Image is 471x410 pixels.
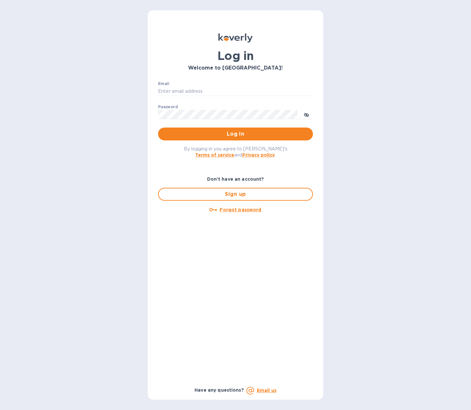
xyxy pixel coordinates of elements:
[195,152,234,157] a: Terms of service
[195,387,244,393] b: Have any questions?
[163,130,308,138] span: Log in
[158,49,313,62] h1: Log in
[158,65,313,71] h3: Welcome to [GEOGRAPHIC_DATA]!
[158,87,313,96] input: Enter email address
[184,146,287,157] span: By logging in you agree to [PERSON_NAME]'s and .
[220,207,261,212] u: Forgot password
[158,105,178,109] label: Password
[158,128,313,140] button: Log in
[207,176,264,182] b: Don't have an account?
[158,188,313,201] button: Sign up
[164,190,307,198] span: Sign up
[218,33,253,43] img: Koverly
[257,388,276,393] a: Email us
[158,82,169,86] label: Email
[242,152,275,157] a: Privacy policy
[300,108,313,121] button: toggle password visibility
